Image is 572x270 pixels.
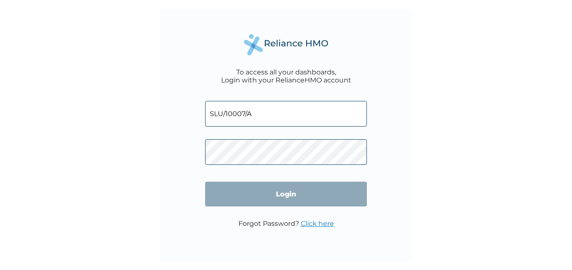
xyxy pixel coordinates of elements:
[244,34,328,56] img: Reliance Health's Logo
[205,182,367,206] input: Login
[221,68,351,84] div: To access all your dashboards, Login with your RelianceHMO account
[205,101,367,127] input: Email address or HMO ID
[301,220,334,228] a: Click here
[238,220,334,228] p: Forgot Password?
